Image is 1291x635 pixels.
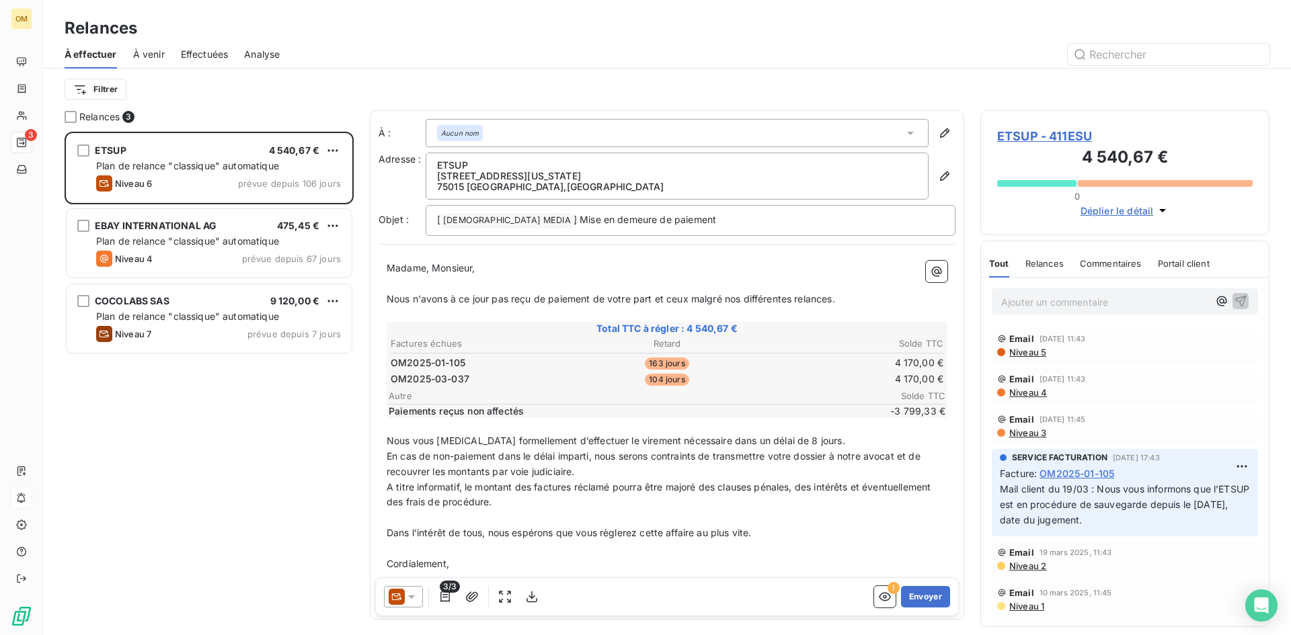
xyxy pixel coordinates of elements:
span: Niveau 2 [1008,560,1046,571]
span: [DATE] 17:43 [1113,454,1160,462]
span: -3 799,33 € [865,405,945,418]
span: [ [437,214,440,225]
h3: 4 540,67 € [997,145,1253,172]
th: Factures échues [390,337,574,351]
p: [STREET_ADDRESS][US_STATE] [437,171,917,181]
span: Paiements reçus non affectés [389,405,862,418]
p: 75015 [GEOGRAPHIC_DATA] , [GEOGRAPHIC_DATA] [437,181,917,192]
span: Madame, Monsieur, [387,262,475,273]
span: Objet : [379,214,409,225]
td: 4 170,00 € [760,355,944,370]
span: Niveau 7 [115,329,151,339]
span: Cordialement, [387,558,449,569]
span: 4 540,67 € [269,144,320,156]
span: [DEMOGRAPHIC_DATA] MEDIA [441,213,573,228]
span: Niveau 6 [115,178,152,189]
span: Plan de relance "classique" automatique [96,235,279,247]
a: 3 [11,132,32,153]
input: Rechercher [1068,44,1269,65]
span: ETSUP [95,144,126,156]
label: À : [379,126,426,140]
em: Aucun nom [441,128,479,138]
span: prévue depuis 106 jours [238,178,341,189]
div: OM [11,8,32,30]
span: 475,45 € [277,220,319,231]
span: Niveau 1 [1008,601,1044,611]
span: A titre informatif, le montant des factures réclamé pourra être majoré des clauses pénales, des i... [387,481,933,508]
span: Analyse [244,48,280,61]
span: ] Mise en demeure de paiement [574,214,716,225]
span: [DATE] 11:45 [1040,415,1086,423]
span: Email [1009,374,1034,384]
span: Niveau 3 [1008,427,1046,438]
span: Niveau 4 [115,253,153,264]
span: OM2025-03-037 [391,372,469,386]
span: 3 [122,111,134,123]
span: Relances [1025,258,1064,269]
span: Nous vous [MEDICAL_DATA] formellement d’effectuer le virement nécessaire dans un délai de 8 jours. [387,435,845,446]
span: Effectuées [181,48,229,61]
span: 9 120,00 € [270,295,320,306]
div: grid [65,132,354,635]
span: 3/3 [440,581,460,593]
span: Solde TTC [865,390,945,401]
span: À effectuer [65,48,117,61]
span: Dans l’intérêt de tous, nous espérons que vous règlerez cette affaire au plus vite. [387,527,751,538]
span: [DATE] 11:43 [1040,375,1086,383]
span: prévue depuis 7 jours [247,329,341,339]
span: Déplier le détail [1081,204,1154,218]
span: Email [1009,587,1034,598]
span: EBAY INTERNATIONAL AG [95,220,217,231]
span: OM2025-01-105 [1040,466,1114,480]
span: prévue depuis 67 jours [242,253,341,264]
span: Niveau 5 [1008,347,1046,357]
span: Niveau 4 [1008,387,1047,398]
span: Commentaires [1080,258,1142,269]
img: Logo LeanPay [11,605,32,627]
span: 10 mars 2025, 11:45 [1040,589,1112,597]
span: Email [1009,333,1034,344]
span: Email [1009,547,1034,558]
span: À venir [133,48,165,61]
span: En cas de non-paiement dans le délai imparti, nous serons contraints de transmettre votre dossier... [387,450,923,477]
span: Plan de relance "classique" automatique [96,160,279,171]
span: Relances [79,110,120,124]
span: 3 [25,129,37,141]
span: Mail client du 19/03 : Nous vous informons que l’ETSUP est en procédure de sauvegarde depuis le [... [1000,483,1252,525]
span: Nous n'avons à ce jour pas reçu de paiement de votre part et ceux malgré nos différentes relances. [387,293,835,304]
span: SERVICE FACTURATION [1012,452,1107,464]
th: Retard [575,337,758,351]
button: Filtrer [65,79,126,100]
span: Autre [389,390,865,401]
span: Adresse : [379,153,421,165]
div: Open Intercom Messenger [1245,589,1278,622]
span: 104 jours [645,374,689,386]
span: 0 [1074,191,1080,202]
td: 4 170,00 € [760,372,944,386]
span: Plan de relance "classique" automatique [96,310,279,322]
span: 163 jours [645,357,689,370]
span: [DATE] 11:43 [1040,335,1086,343]
span: 19 mars 2025, 11:43 [1040,548,1112,556]
p: ETSUP [437,160,917,171]
span: Tout [989,258,1009,269]
button: Envoyer [901,586,950,607]
span: OM2025-01-105 [391,356,465,370]
button: Déplier le détail [1077,203,1174,218]
h3: Relances [65,16,137,40]
span: Email [1009,414,1034,425]
span: Portail client [1158,258,1210,269]
th: Solde TTC [760,337,944,351]
span: COCOLABS SAS [95,295,169,306]
span: Facture : [1000,466,1037,480]
span: Total TTC à régler : 4 540,67 € [389,322,945,335]
span: ETSUP - 411ESU [997,127,1253,145]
